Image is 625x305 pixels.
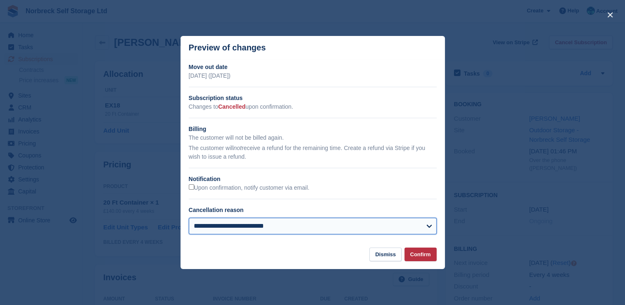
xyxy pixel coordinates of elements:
label: Cancellation reason [189,207,244,213]
p: Changes to upon confirmation. [189,102,437,111]
button: Confirm [404,248,437,261]
button: Dismiss [369,248,402,261]
span: Cancelled [218,103,245,110]
p: The customer will not be billed again. [189,133,437,142]
p: Preview of changes [189,43,266,52]
em: not [233,145,241,151]
input: Upon confirmation, notify customer via email. [189,184,194,190]
h2: Billing [189,125,437,133]
h2: Move out date [189,63,437,71]
label: Upon confirmation, notify customer via email. [189,184,309,192]
p: The customer will receive a refund for the remaining time. Create a refund via Stripe if you wish... [189,144,437,161]
h2: Notification [189,175,437,183]
p: [DATE] ([DATE]) [189,71,437,80]
h2: Subscription status [189,94,437,102]
button: close [604,8,617,21]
